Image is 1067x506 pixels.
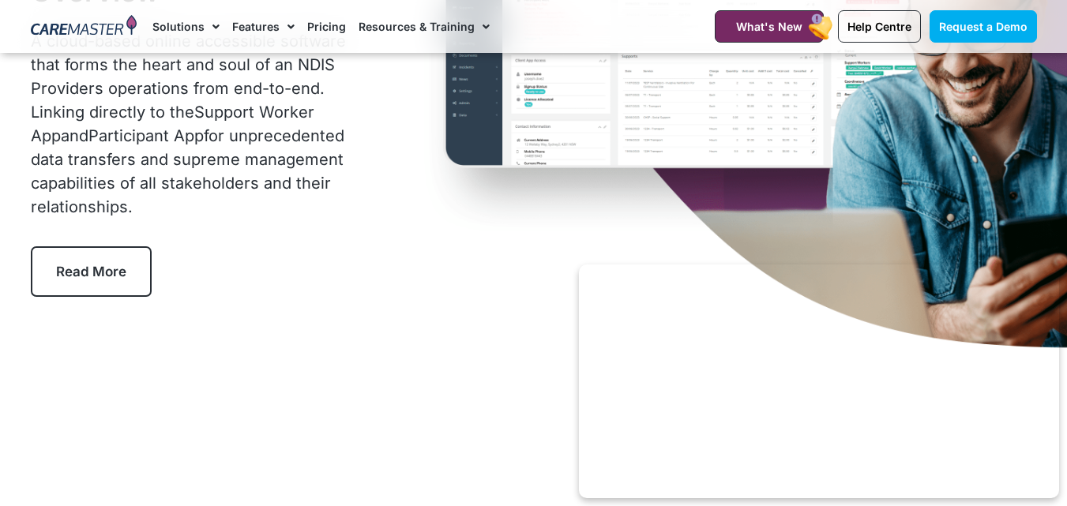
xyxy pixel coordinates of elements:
img: CareMaster Logo [31,15,137,39]
a: Request a Demo [930,10,1037,43]
iframe: Popup CTA [579,264,1059,498]
span: What's New [736,20,802,33]
span: Request a Demo [939,20,1028,33]
a: What's New [715,10,824,43]
a: Read More [31,246,152,297]
a: Help Centre [838,10,921,43]
span: Read More [56,264,126,279]
span: Help Centre [847,20,911,33]
a: Participant App [88,126,204,145]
